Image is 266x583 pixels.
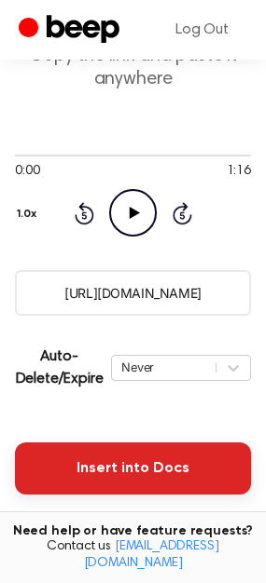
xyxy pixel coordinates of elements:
[15,198,44,230] button: 1.0x
[84,540,219,570] a: [EMAIL_ADDRESS][DOMAIN_NAME]
[37,509,103,554] button: Delete
[15,162,39,182] span: 0:00
[11,539,255,572] span: Contact us
[227,162,251,182] span: 1:16
[15,45,251,91] p: Copy the link and paste it anywhere
[157,7,247,52] a: Log Out
[19,12,124,48] a: Beep
[121,359,206,376] div: Never
[15,442,251,495] button: Insert into Docs
[139,509,251,554] button: Record Again
[15,346,104,390] p: Auto-Delete/Expire
[118,509,124,554] span: |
